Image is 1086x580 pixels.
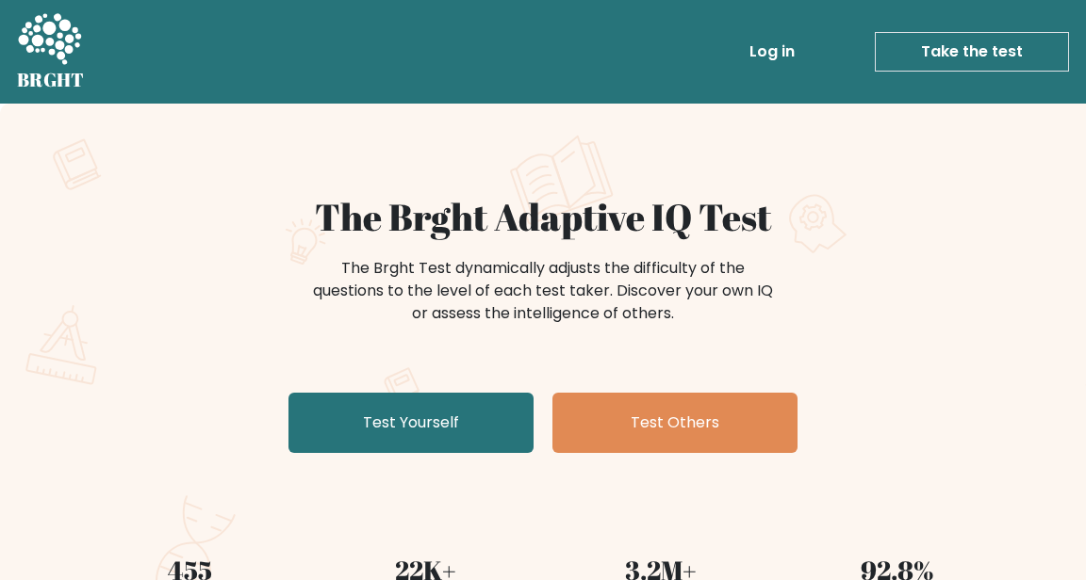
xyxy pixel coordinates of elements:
[742,33,802,71] a: Log in
[875,32,1069,72] a: Take the test
[552,393,798,453] a: Test Others
[83,194,1003,238] h1: The Brght Adaptive IQ Test
[17,8,85,96] a: BRGHT
[307,257,779,325] div: The Brght Test dynamically adjusts the difficulty of the questions to the level of each test take...
[288,393,534,453] a: Test Yourself
[17,69,85,91] h5: BRGHT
